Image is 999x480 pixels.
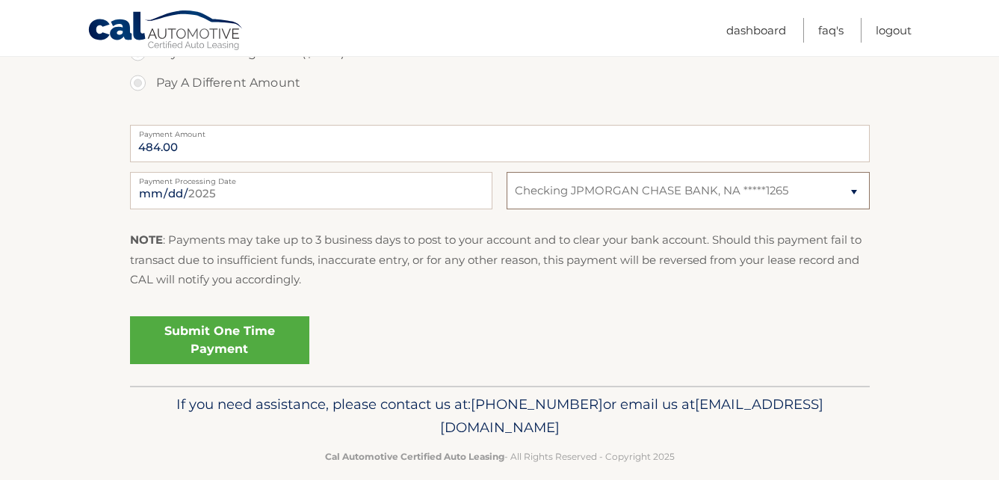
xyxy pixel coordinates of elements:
[471,396,603,413] span: [PHONE_NUMBER]
[140,393,860,440] p: If you need assistance, please contact us at: or email us at
[130,233,163,247] strong: NOTE
[726,18,786,43] a: Dashboard
[876,18,912,43] a: Logout
[130,316,309,364] a: Submit One Time Payment
[140,449,860,464] p: - All Rights Reserved - Copyright 2025
[87,10,244,53] a: Cal Automotive
[130,125,870,162] input: Payment Amount
[818,18,844,43] a: FAQ's
[325,451,504,462] strong: Cal Automotive Certified Auto Leasing
[130,172,492,209] input: Payment Date
[130,68,870,98] label: Pay A Different Amount
[130,125,870,137] label: Payment Amount
[130,230,870,289] p: : Payments may take up to 3 business days to post to your account and to clear your bank account....
[130,172,492,184] label: Payment Processing Date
